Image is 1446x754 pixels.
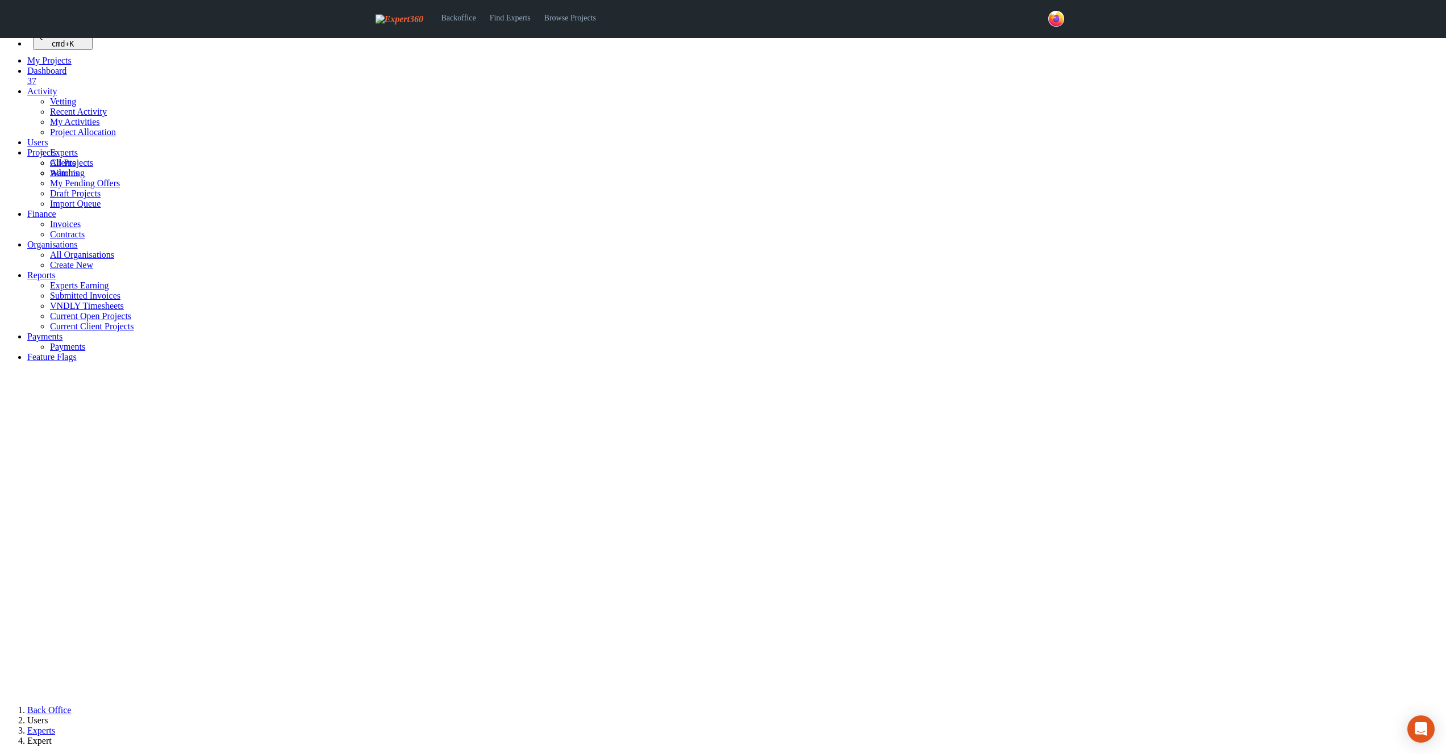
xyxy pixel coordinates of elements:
[27,352,77,362] a: Feature Flags
[50,188,101,198] a: Draft Projects
[27,76,36,86] span: 37
[37,40,88,48] div: +
[50,168,85,178] a: Watching
[27,86,57,96] a: Activity
[27,137,48,147] a: Users
[33,30,93,50] button: Quick search... cmd+K
[27,726,55,735] a: Experts
[50,311,131,321] a: Current Open Projects
[27,240,78,249] a: Organisations
[50,107,107,116] a: Recent Activity
[50,291,120,300] a: Submitted Invoices
[50,127,116,137] a: Project Allocation
[50,250,114,259] a: All Organisations
[376,14,423,24] img: Expert360
[50,301,124,311] a: VNDLY Timesheets
[27,66,1441,86] a: Dashboard 37
[50,117,100,127] a: My Activities
[27,56,72,65] a: My Projects
[50,342,85,351] a: Payments
[50,321,134,331] a: Current Client Projects
[51,40,65,48] kbd: cmd
[50,97,76,106] a: Vetting
[27,270,56,280] a: Reports
[50,260,93,270] a: Create New
[50,148,78,157] a: Experts
[27,705,71,715] a: Back Office
[50,178,120,188] a: My Pending Offers
[27,148,57,157] a: Projects
[27,332,62,341] a: Payments
[50,280,109,290] a: Experts Earning
[1048,11,1064,27] img: 43c7540e-2bad-45db-b78b-6a21b27032e5-normal.png
[69,40,74,48] kbd: K
[27,715,1441,726] li: Users
[1407,715,1435,743] div: Open Intercom Messenger
[50,199,101,208] a: Import Queue
[50,229,85,239] a: Contracts
[27,66,66,76] span: Dashboard
[50,158,93,167] a: All Projects
[50,219,81,229] a: Invoices
[27,736,1441,746] li: Expert
[27,209,56,219] a: Finance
